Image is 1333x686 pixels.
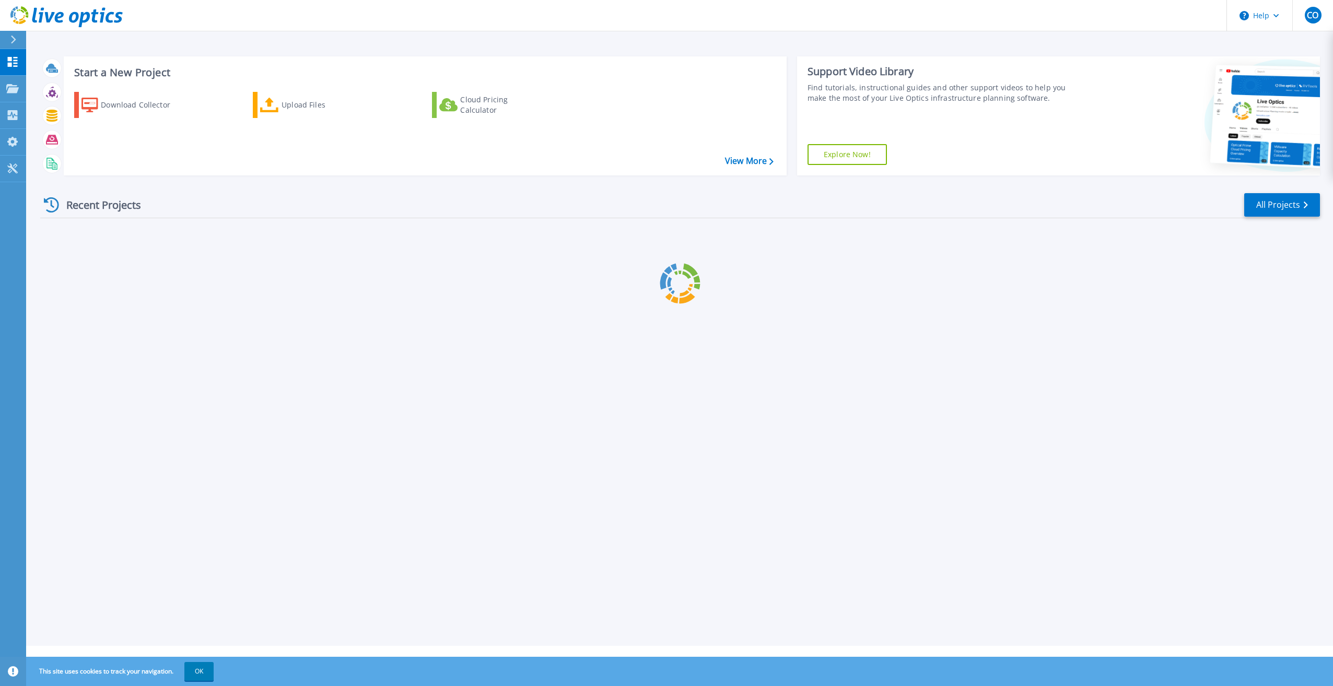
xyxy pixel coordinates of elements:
h3: Start a New Project [74,67,773,78]
a: Explore Now! [808,144,887,165]
div: Download Collector [101,94,184,115]
div: Find tutorials, instructional guides and other support videos to help you make the most of your L... [808,82,1078,103]
div: Cloud Pricing Calculator [460,94,544,115]
span: CO [1307,11,1318,19]
a: Cloud Pricing Calculator [432,92,548,118]
a: View More [725,156,774,166]
div: Support Video Library [808,65,1078,78]
div: Upload Files [282,94,365,115]
a: Upload Files [253,92,369,118]
span: This site uses cookies to track your navigation. [29,662,214,681]
a: All Projects [1244,193,1320,217]
button: OK [184,662,214,681]
div: Recent Projects [40,192,155,218]
a: Download Collector [74,92,191,118]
